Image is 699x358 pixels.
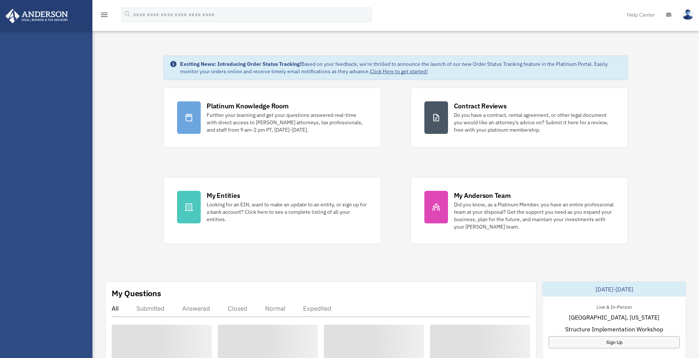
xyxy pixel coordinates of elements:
[3,9,70,23] img: Anderson Advisors Platinum Portal
[454,201,614,230] div: Did you know, as a Platinum Member, you have an entire professional team at your disposal? Get th...
[370,68,428,75] a: Click Here to get started!
[180,61,301,67] strong: Exciting News: Introducing Order Status Tracking!
[411,88,628,148] a: Contract Reviews Do you have a contract, rental agreement, or other legal document you would like...
[411,177,628,244] a: My Anderson Team Did you know, as a Platinum Member, you have an entire professional team at your...
[136,305,164,312] div: Submitted
[569,313,659,322] span: [GEOGRAPHIC_DATA], [US_STATE]
[207,201,367,223] div: Looking for an EIN, want to make an update to an entity, or sign up for a bank account? Click her...
[682,9,693,20] img: User Pic
[591,303,638,310] div: Live & In-Person
[565,325,663,334] span: Structure Implementation Workshop
[454,191,511,200] div: My Anderson Team
[207,111,367,134] div: Further your learning and get your questions answered real-time with direct access to [PERSON_NAM...
[207,191,240,200] div: My Entities
[112,288,161,299] div: My Questions
[180,60,622,75] div: Based on your feedback, we're thrilled to announce the launch of our new Order Status Tracking fe...
[228,305,247,312] div: Closed
[303,305,331,312] div: Expedited
[454,111,614,134] div: Do you have a contract, rental agreement, or other legal document you would like an attorney's ad...
[182,305,210,312] div: Answered
[207,101,289,111] div: Platinum Knowledge Room
[454,101,507,111] div: Contract Reviews
[123,10,132,18] i: search
[265,305,285,312] div: Normal
[543,282,686,297] div: [DATE]-[DATE]
[163,88,381,148] a: Platinum Knowledge Room Further your learning and get your questions answered real-time with dire...
[100,13,109,19] a: menu
[100,10,109,19] i: menu
[163,177,381,244] a: My Entities Looking for an EIN, want to make an update to an entity, or sign up for a bank accoun...
[549,336,680,348] a: Sign Up
[112,305,119,312] div: All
